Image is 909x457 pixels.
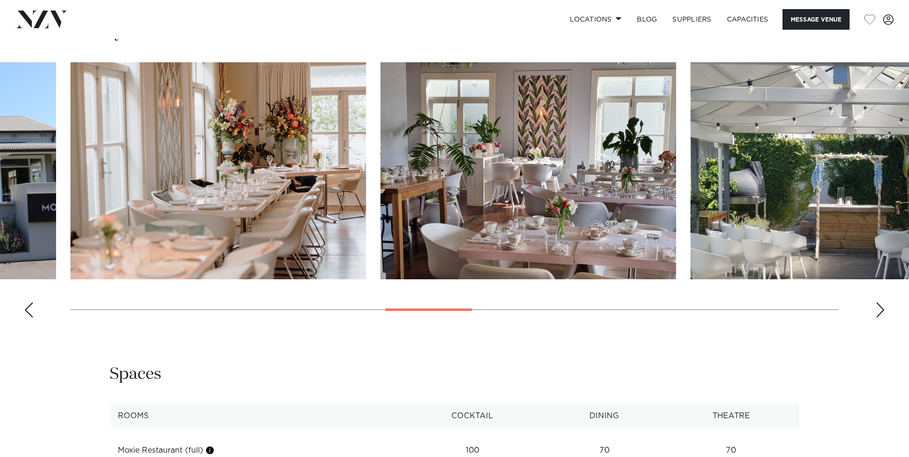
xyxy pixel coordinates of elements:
th: Rooms [110,404,399,428]
th: Theatre [663,404,799,428]
a: BLOG [629,9,665,30]
swiper-slide: 10 / 22 [70,62,366,279]
th: Cocktail [399,404,546,428]
button: Message Venue [782,9,850,30]
h2: Spaces [110,364,161,385]
a: Locations [562,9,629,30]
th: Dining [546,404,663,428]
a: SUPPLIERS [665,9,719,30]
swiper-slide: 11 / 22 [380,62,676,279]
img: nzv-logo.png [15,11,68,28]
a: Capacities [719,9,776,30]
